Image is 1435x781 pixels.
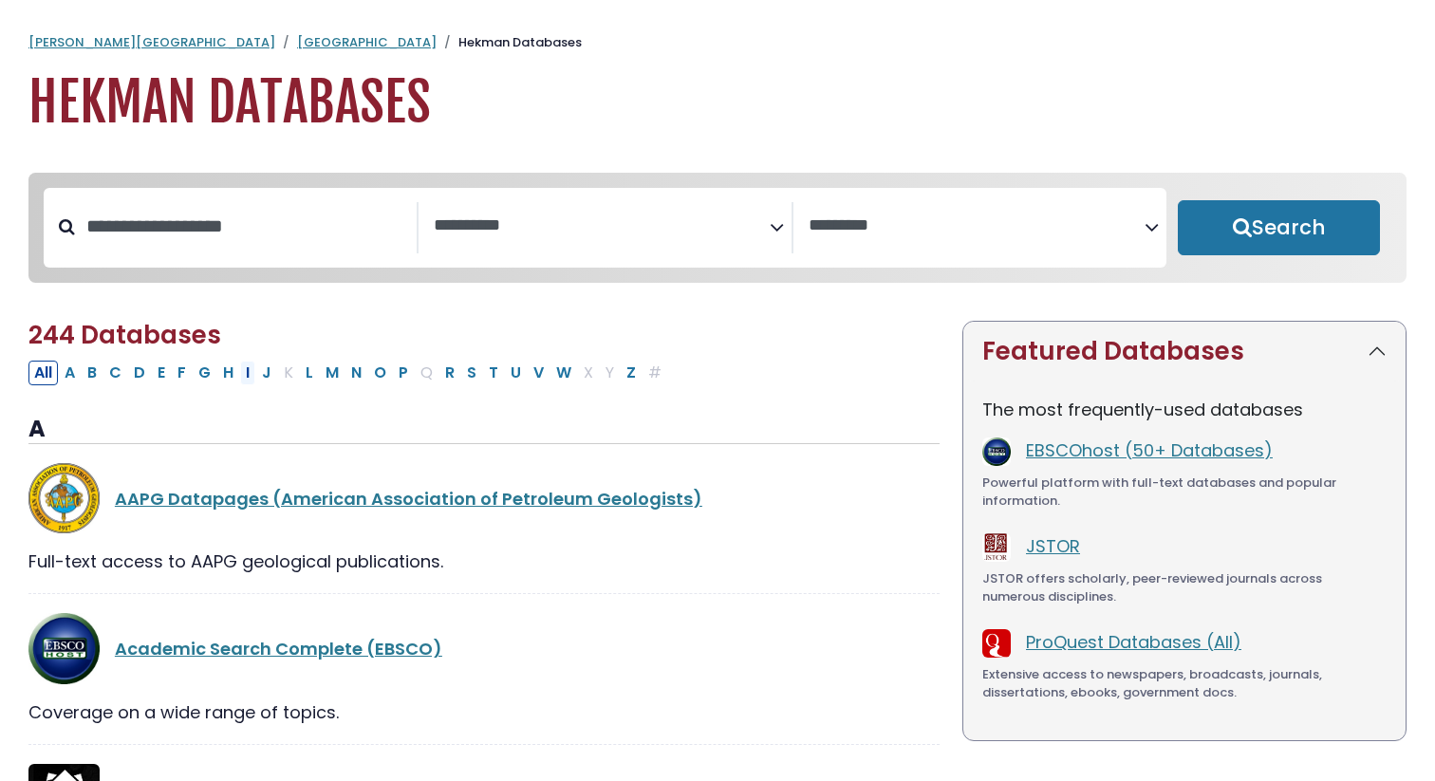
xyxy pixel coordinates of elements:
button: Filter Results E [152,361,171,385]
a: AAPG Datapages (American Association of Petroleum Geologists) [115,487,702,511]
button: Filter Results N [345,361,367,385]
li: Hekman Databases [437,33,582,52]
a: JSTOR [1026,534,1080,558]
div: Powerful platform with full-text databases and popular information. [982,474,1387,511]
h1: Hekman Databases [28,71,1407,135]
textarea: Search [809,216,1145,236]
button: Filter Results R [439,361,460,385]
button: Filter Results S [461,361,482,385]
a: Academic Search Complete (EBSCO) [115,637,442,660]
button: Filter Results U [505,361,527,385]
input: Search database by title or keyword [75,211,417,242]
button: Filter Results Z [621,361,642,385]
button: Filter Results B [82,361,102,385]
button: Filter Results O [368,361,392,385]
div: Coverage on a wide range of topics. [28,699,940,725]
button: Filter Results W [550,361,577,385]
a: [GEOGRAPHIC_DATA] [297,33,437,51]
p: The most frequently-used databases [982,397,1387,422]
button: Filter Results V [528,361,550,385]
h3: A [28,416,940,444]
textarea: Search [434,216,770,236]
nav: breadcrumb [28,33,1407,52]
button: Filter Results C [103,361,127,385]
div: Alpha-list to filter by first letter of database name [28,360,669,383]
button: Filter Results G [193,361,216,385]
button: Filter Results F [172,361,192,385]
div: JSTOR offers scholarly, peer-reviewed journals across numerous disciplines. [982,569,1387,606]
button: Featured Databases [963,322,1406,381]
button: Filter Results A [59,361,81,385]
span: 244 Databases [28,318,221,352]
div: Full-text access to AAPG geological publications. [28,549,940,574]
button: Filter Results T [483,361,504,385]
a: EBSCOhost (50+ Databases) [1026,438,1273,462]
button: Filter Results P [393,361,414,385]
button: Filter Results L [300,361,319,385]
button: Filter Results D [128,361,151,385]
button: Filter Results J [256,361,277,385]
button: All [28,361,58,385]
button: Submit for Search Results [1178,200,1380,255]
a: [PERSON_NAME][GEOGRAPHIC_DATA] [28,33,275,51]
button: Filter Results H [217,361,239,385]
button: Filter Results I [240,361,255,385]
button: Filter Results M [320,361,345,385]
div: Extensive access to newspapers, broadcasts, journals, dissertations, ebooks, government docs. [982,665,1387,702]
a: ProQuest Databases (All) [1026,630,1241,654]
nav: Search filters [28,173,1407,283]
